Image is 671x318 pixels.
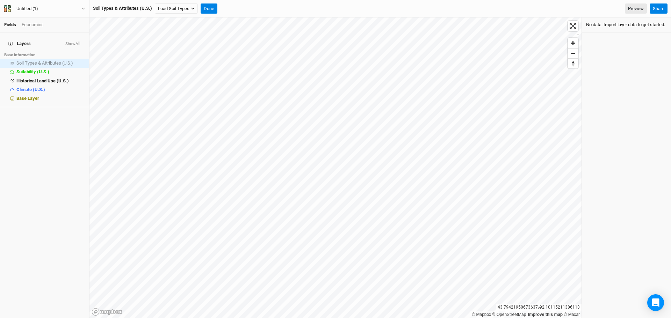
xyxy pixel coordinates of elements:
div: Soil Types & Attributes (U.S.) [16,60,85,66]
button: Load Soil Types [155,3,198,14]
a: Fields [4,22,16,27]
span: Base Layer [16,96,39,101]
div: Suitability (U.S.) [16,69,85,75]
a: Mapbox [472,312,491,317]
button: ShowAll [65,42,81,46]
div: Economics [22,22,44,28]
a: Preview [625,3,647,14]
div: Untitled (1) [16,5,38,12]
div: Open Intercom Messenger [647,294,664,311]
div: No data. Import layer data to get started. [582,17,671,32]
a: Improve this map [528,312,563,317]
span: Suitability (U.S.) [16,69,49,74]
a: Maxar [564,312,580,317]
a: Mapbox logo [92,308,122,316]
span: Climate (U.S.) [16,87,45,92]
span: Layers [8,41,31,46]
div: Soil Types & Attributes (U.S.) [93,5,152,12]
span: Reset bearing to north [568,59,578,68]
div: Historical Land Use (U.S.) [16,78,85,84]
span: Zoom out [568,49,578,58]
button: Untitled (1) [3,5,86,13]
div: Base Layer [16,96,85,101]
button: Enter fullscreen [568,21,578,31]
span: Historical Land Use (U.S.) [16,78,69,83]
canvas: Map [89,17,582,318]
button: Zoom in [568,38,578,48]
div: Climate (U.S.) [16,87,85,93]
button: Reset bearing to north [568,58,578,68]
span: Soil Types & Attributes (U.S.) [16,60,73,66]
button: Zoom out [568,48,578,58]
a: OpenStreetMap [492,312,526,317]
button: Share [650,3,668,14]
button: Done [201,3,217,14]
div: 43.79421950673637 , -92.10115211386113 [496,304,582,311]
